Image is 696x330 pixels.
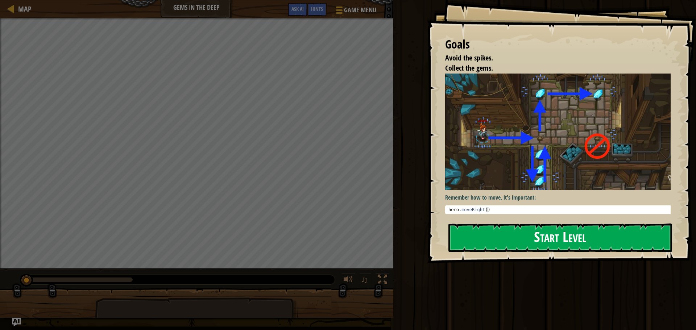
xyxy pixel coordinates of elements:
[445,63,493,73] span: Collect the gems.
[311,5,323,12] span: Hints
[448,224,672,252] button: Start Level
[445,36,671,53] div: Goals
[341,273,356,288] button: Adjust volume
[436,53,669,63] li: Avoid the spikes.
[12,318,21,326] button: Ask AI
[344,5,376,15] span: Game Menu
[18,4,32,14] span: Map
[445,193,677,202] p: Remember how to move, it's important:
[375,273,390,288] button: Toggle fullscreen
[291,5,304,12] span: Ask AI
[445,53,493,63] span: Avoid the spikes.
[445,74,677,190] img: Gems in the deep
[436,63,669,74] li: Collect the gems.
[14,4,32,14] a: Map
[359,273,372,288] button: ♫
[330,3,381,20] button: Game Menu
[288,3,307,16] button: Ask AI
[361,274,368,285] span: ♫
